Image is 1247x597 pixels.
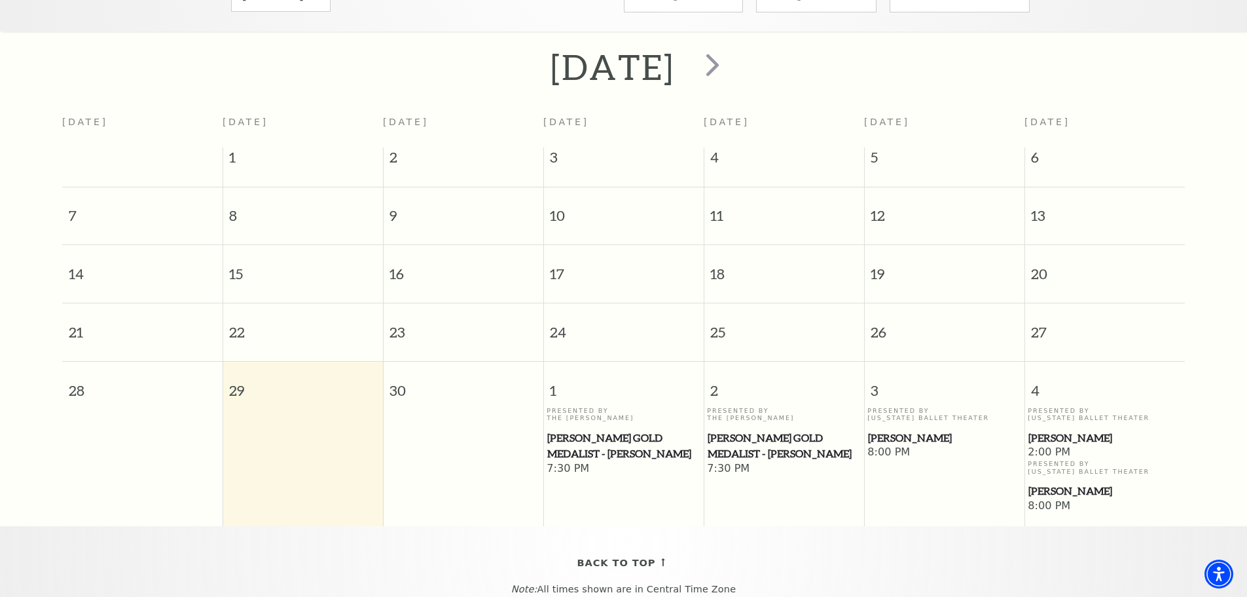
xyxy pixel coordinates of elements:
[551,46,674,88] h2: [DATE]
[223,362,383,407] span: 29
[704,362,864,407] span: 2
[704,117,750,127] span: [DATE]
[704,245,864,290] span: 18
[544,303,704,349] span: 24
[511,584,537,594] em: Note:
[867,407,1021,422] p: Presented By [US_STATE] Ballet Theater
[384,245,543,290] span: 16
[223,147,383,174] span: 1
[704,187,864,233] span: 11
[708,430,860,462] span: [PERSON_NAME] Gold Medalist - [PERSON_NAME]
[865,245,1024,290] span: 19
[865,303,1024,349] span: 26
[577,555,656,571] span: Back To Top
[547,407,700,422] p: Presented By The [PERSON_NAME]
[704,303,864,349] span: 25
[384,303,543,349] span: 23
[384,362,543,407] span: 30
[1025,362,1185,407] span: 4
[62,109,223,147] th: [DATE]
[1028,446,1182,460] span: 2:00 PM
[547,430,700,462] span: [PERSON_NAME] Gold Medalist - [PERSON_NAME]
[865,147,1024,174] span: 5
[223,303,383,349] span: 22
[62,303,223,349] span: 21
[868,430,1021,446] span: [PERSON_NAME]
[865,362,1024,407] span: 3
[544,362,704,407] span: 1
[223,245,383,290] span: 15
[865,187,1024,233] span: 12
[384,147,543,174] span: 2
[544,147,704,174] span: 3
[867,446,1021,460] span: 8:00 PM
[1028,430,1181,446] span: [PERSON_NAME]
[544,245,704,290] span: 17
[1028,407,1182,422] p: Presented By [US_STATE] Ballet Theater
[1028,460,1182,475] p: Presented By [US_STATE] Ballet Theater
[62,245,223,290] span: 14
[1025,303,1185,349] span: 27
[1028,499,1182,514] span: 8:00 PM
[62,362,223,407] span: 28
[704,147,864,174] span: 4
[707,407,861,422] p: Presented By The [PERSON_NAME]
[1204,560,1233,588] div: Accessibility Menu
[687,44,734,90] button: next
[547,462,700,476] span: 7:30 PM
[12,584,1235,595] p: All times shown are in Central Time Zone
[1025,187,1185,233] span: 13
[544,187,704,233] span: 10
[1025,245,1185,290] span: 20
[223,187,383,233] span: 8
[223,117,268,127] span: [DATE]
[1024,117,1070,127] span: [DATE]
[1025,147,1185,174] span: 6
[1028,483,1181,499] span: [PERSON_NAME]
[383,117,429,127] span: [DATE]
[543,117,589,127] span: [DATE]
[864,117,910,127] span: [DATE]
[384,187,543,233] span: 9
[707,462,861,476] span: 7:30 PM
[62,187,223,233] span: 7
